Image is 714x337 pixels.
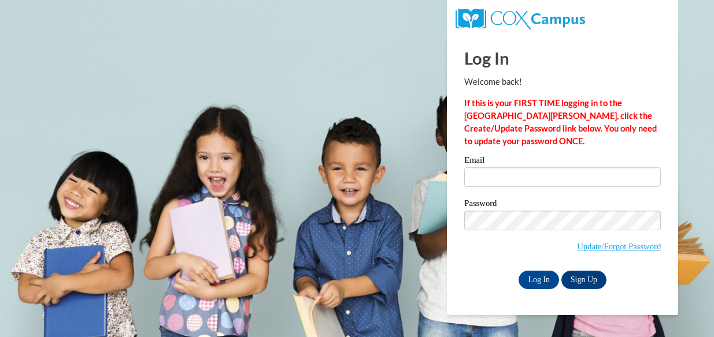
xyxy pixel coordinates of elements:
label: Password [464,199,661,211]
a: Update/Forgot Password [577,242,661,251]
p: Welcome back! [464,76,661,88]
h1: Log In [464,46,661,70]
img: COX Campus [456,9,584,29]
label: Email [464,156,661,167]
a: COX Campus [456,13,584,23]
strong: If this is your FIRST TIME logging in to the [GEOGRAPHIC_DATA][PERSON_NAME], click the Create/Upd... [464,98,657,146]
input: Log In [519,271,559,289]
a: Sign Up [561,271,606,289]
